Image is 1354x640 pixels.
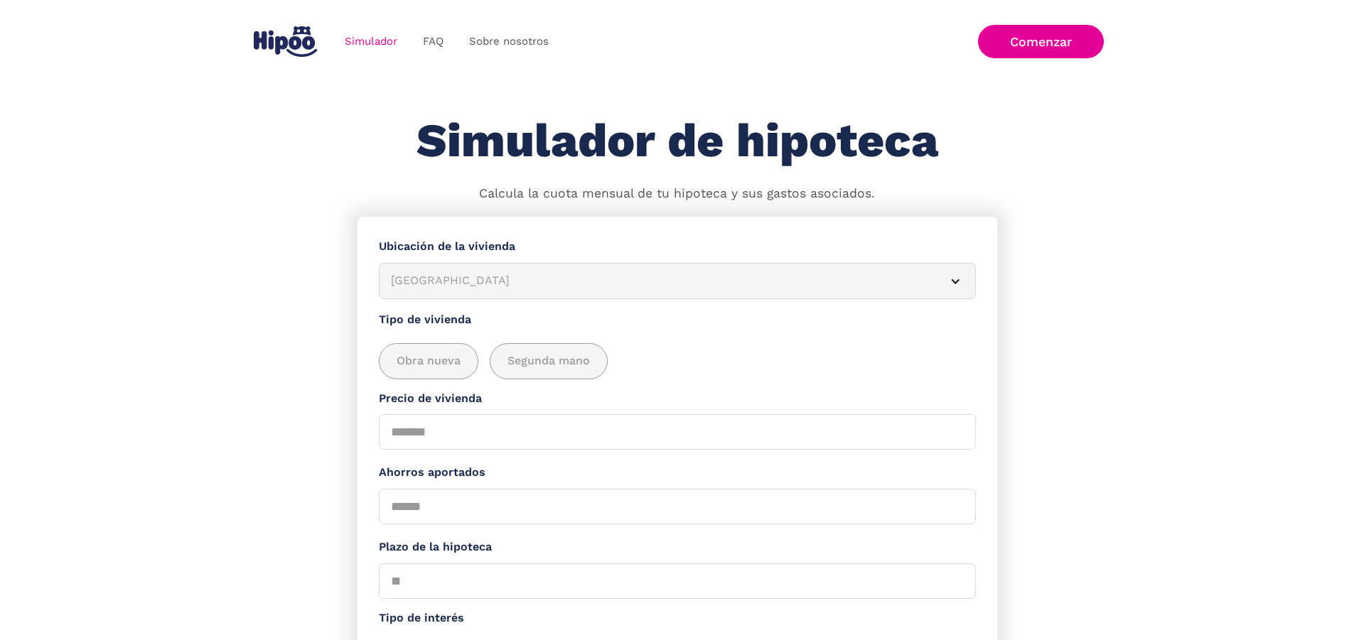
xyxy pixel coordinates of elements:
p: Calcula la cuota mensual de tu hipoteca y sus gastos asociados. [479,185,875,203]
h1: Simulador de hipoteca [417,115,938,167]
span: Segunda mano [507,352,590,370]
label: Plazo de la hipoteca [379,538,976,556]
a: Comenzar [978,25,1104,58]
a: home [251,21,321,63]
article: [GEOGRAPHIC_DATA] [379,263,976,299]
label: Ahorros aportados [379,464,976,482]
a: FAQ [410,28,456,55]
label: Precio de vivienda [379,390,976,408]
div: add_description_here [379,343,976,379]
label: Ubicación de la vivienda [379,238,976,256]
a: Simulador [332,28,410,55]
span: Obra nueva [397,352,461,370]
label: Tipo de interés [379,609,976,627]
label: Tipo de vivienda [379,311,976,329]
div: [GEOGRAPHIC_DATA] [391,272,930,290]
a: Sobre nosotros [456,28,562,55]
